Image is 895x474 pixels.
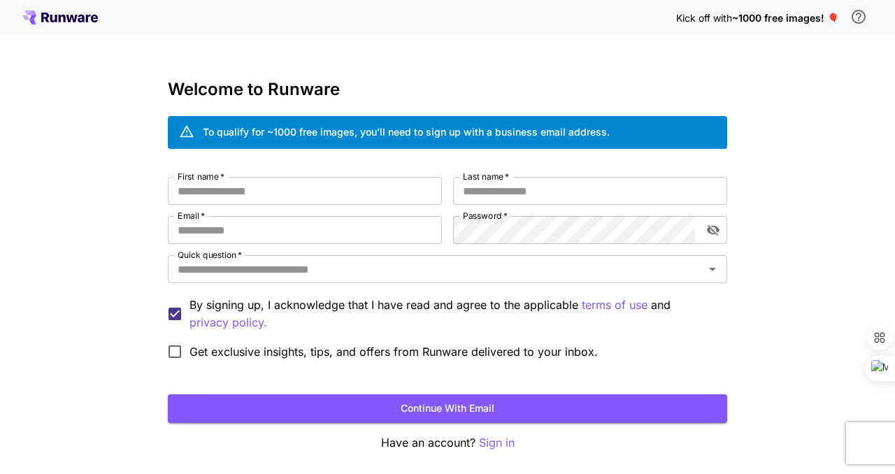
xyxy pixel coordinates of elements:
button: Sign in [479,434,515,452]
button: toggle password visibility [701,217,726,243]
button: Open [703,259,722,279]
label: First name [178,171,224,182]
p: Have an account? [168,434,727,452]
button: By signing up, I acknowledge that I have read and agree to the applicable terms of use and [189,314,267,331]
button: By signing up, I acknowledge that I have read and agree to the applicable and privacy policy. [582,296,647,314]
h3: Welcome to Runware [168,80,727,99]
span: Kick off with [676,12,732,24]
button: In order to qualify for free credit, you need to sign up with a business email address and click ... [845,3,873,31]
p: terms of use [582,296,647,314]
span: ~1000 free images! 🎈 [732,12,839,24]
p: By signing up, I acknowledge that I have read and agree to the applicable and [189,296,716,331]
div: To qualify for ~1000 free images, you’ll need to sign up with a business email address. [203,124,610,139]
label: Last name [463,171,509,182]
label: Password [463,210,508,222]
p: privacy policy. [189,314,267,331]
span: Get exclusive insights, tips, and offers from Runware delivered to your inbox. [189,343,598,360]
label: Email [178,210,205,222]
label: Quick question [178,249,242,261]
button: Continue with email [168,394,727,423]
